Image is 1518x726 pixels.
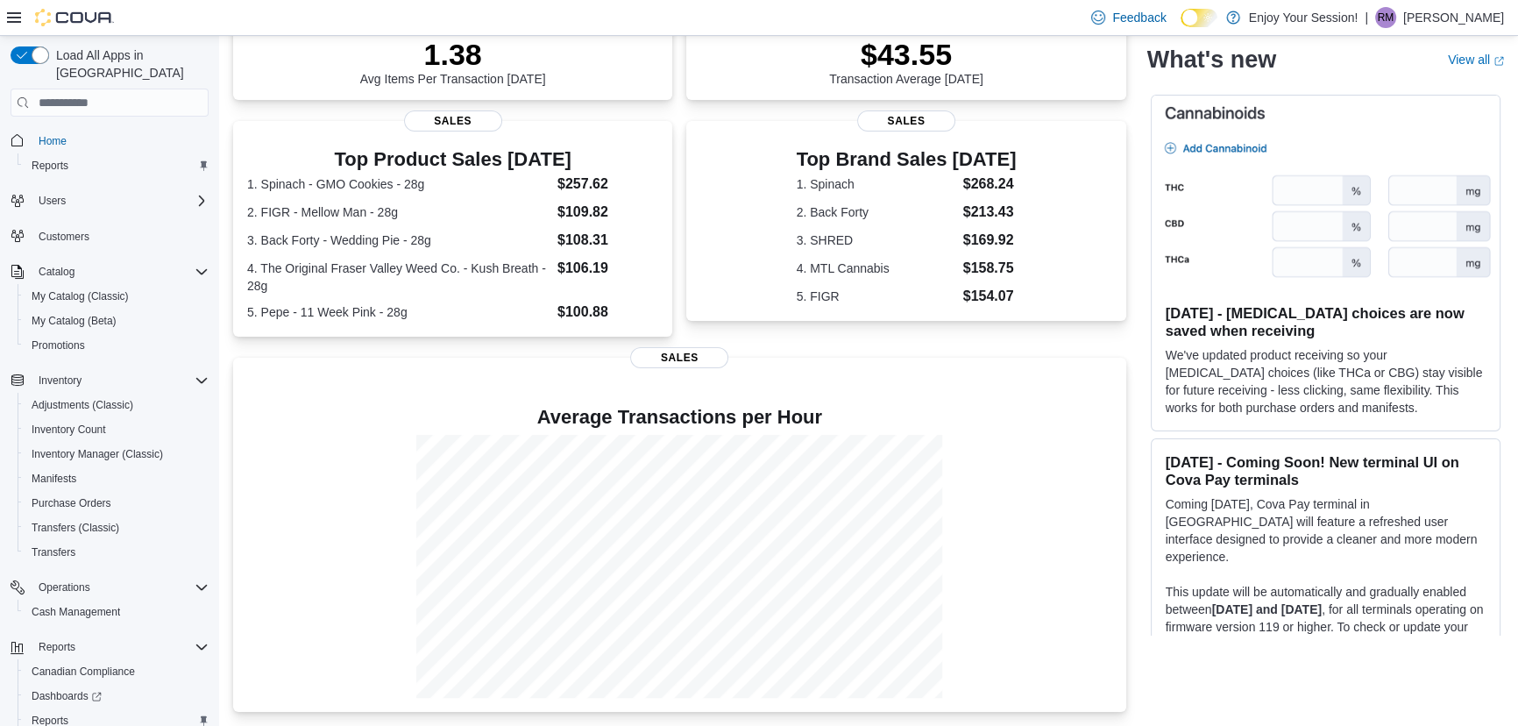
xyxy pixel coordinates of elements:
h3: Top Brand Sales [DATE] [797,149,1017,170]
span: My Catalog (Beta) [32,314,117,328]
span: Catalog [39,265,74,279]
span: Promotions [25,335,209,356]
svg: External link [1493,55,1504,66]
dt: 5. FIGR [797,288,956,305]
span: Operations [32,577,209,598]
a: Transfers [25,542,82,563]
span: My Catalog (Beta) [25,310,209,331]
span: Transfers [25,542,209,563]
button: Adjustments (Classic) [18,393,216,417]
h4: Average Transactions per Hour [247,407,1112,428]
a: My Catalog (Classic) [25,286,136,307]
span: Reports [32,637,209,658]
dt: 5. Pepe - 11 Week Pink - 28g [247,303,550,321]
a: View allExternal link [1448,53,1504,67]
span: Manifests [32,472,76,486]
p: [PERSON_NAME] [1403,7,1504,28]
dt: 3. Back Forty - Wedding Pie - 28g [247,231,550,249]
h3: [DATE] - [MEDICAL_DATA] choices are now saved when receiving [1166,304,1486,339]
span: Load All Apps in [GEOGRAPHIC_DATA] [49,46,209,82]
button: Operations [32,577,97,598]
button: Manifests [18,466,216,491]
h2: What's new [1147,46,1276,74]
button: Operations [4,575,216,600]
dt: 1. Spinach [797,175,956,193]
p: Enjoy Your Session! [1249,7,1358,28]
button: Canadian Compliance [18,659,216,684]
button: Inventory Manager (Classic) [18,442,216,466]
span: Sales [404,110,502,132]
button: Transfers (Classic) [18,516,216,540]
span: Catalog [32,261,209,282]
button: Users [4,189,216,213]
span: Transfers (Classic) [32,521,119,535]
span: Reports [39,640,75,654]
a: Adjustments (Classic) [25,395,140,416]
a: Home [32,131,74,152]
button: Catalog [4,260,216,284]
button: Users [32,190,73,211]
span: Dark Mode [1181,27,1181,28]
span: Canadian Compliance [32,665,135,679]
span: Home [32,129,209,151]
img: Cova [35,9,114,26]
span: Purchase Orders [32,496,111,510]
button: Transfers [18,540,216,565]
span: Canadian Compliance [25,661,209,682]
a: Inventory Manager (Classic) [25,444,170,465]
span: Reports [25,155,209,176]
button: Promotions [18,333,216,358]
span: Inventory Manager (Classic) [32,447,163,461]
button: Inventory Count [18,417,216,442]
span: Cash Management [25,601,209,623]
a: Purchase Orders [25,493,118,514]
h3: Top Product Sales [DATE] [247,149,658,170]
button: Inventory [4,368,216,393]
button: Reports [32,637,82,658]
dt: 4. MTL Cannabis [797,260,956,277]
span: Customers [39,230,89,244]
p: We've updated product receiving so your [MEDICAL_DATA] choices (like THCa or CBG) stay visible fo... [1166,346,1486,416]
dd: $108.31 [557,230,658,251]
dt: 2. FIGR - Mellow Man - 28g [247,203,550,221]
span: Inventory Manager (Classic) [25,444,209,465]
dt: 3. SHRED [797,231,956,249]
button: Reports [4,635,216,659]
p: This update will be automatically and gradually enabled between , for all terminals operating on ... [1166,583,1486,671]
p: Coming [DATE], Cova Pay terminal in [GEOGRAPHIC_DATA] will feature a refreshed user interface des... [1166,495,1486,566]
button: Inventory [32,370,89,391]
div: Rahil Mansuri [1375,7,1396,28]
span: My Catalog (Classic) [32,289,129,303]
span: Dashboards [25,686,209,707]
dt: 2. Back Forty [797,203,956,221]
a: Canadian Compliance [25,661,142,682]
dt: 1. Spinach - GMO Cookies - 28g [247,175,550,193]
dd: $158.75 [963,258,1017,279]
a: Transfers (Classic) [25,517,126,538]
span: Reports [32,159,68,173]
dt: 4. The Original Fraser Valley Weed Co. - Kush Breath - 28g [247,260,550,295]
button: Purchase Orders [18,491,216,516]
span: Adjustments (Classic) [32,398,133,412]
span: Operations [39,580,90,594]
span: Cash Management [32,605,120,619]
a: My Catalog (Beta) [25,310,124,331]
input: Dark Mode [1181,9,1217,27]
dd: $169.92 [963,230,1017,251]
a: Customers [32,226,96,247]
div: Avg Items Per Transaction [DATE] [360,37,546,86]
button: My Catalog (Classic) [18,284,216,309]
p: $43.55 [829,37,983,72]
span: Inventory Count [32,423,106,437]
button: Customers [4,224,216,249]
p: 1.38 [360,37,546,72]
dd: $213.43 [963,202,1017,223]
a: Reports [25,155,75,176]
span: Home [39,134,67,148]
dd: $100.88 [557,302,658,323]
span: Customers [32,225,209,247]
span: Purchase Orders [25,493,209,514]
button: Home [4,127,216,153]
span: Users [39,194,66,208]
span: Dashboards [32,689,102,703]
